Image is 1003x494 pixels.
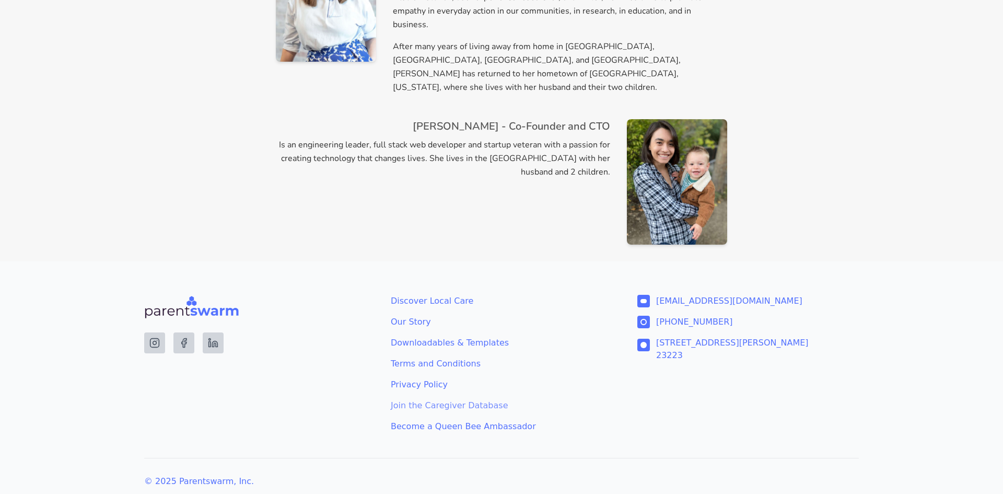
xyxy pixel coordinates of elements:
div: [STREET_ADDRESS][PERSON_NAME] [656,337,809,349]
a: Discover Local Care [391,295,612,307]
p: After many years of living away from home in [GEOGRAPHIC_DATA], [GEOGRAPHIC_DATA], [GEOGRAPHIC_DA... [393,40,727,94]
a: Terms and Conditions [391,358,612,370]
span: [EMAIL_ADDRESS][DOMAIN_NAME] [656,295,802,307]
a: Our Story [391,316,612,328]
p: © 2025 Parentswarm, Inc. [144,475,859,488]
span: [PHONE_NUMBER] [656,316,733,328]
img: Michelle Cunningham with child [627,119,727,245]
a: Privacy Policy [391,378,612,391]
a: Become a Queen Bee Ambassador [391,420,612,433]
a: Downloadables & Templates [391,337,612,349]
h3: [PERSON_NAME] - Co-Founder and CTO [276,119,610,134]
div: 23223 [656,349,809,362]
p: Is an engineering leader, full stack web developer and startup veteran with a passion for creatin... [276,138,610,179]
img: Parentswarm Logo [144,295,239,320]
a: Join the Caregiver Database [391,399,612,412]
